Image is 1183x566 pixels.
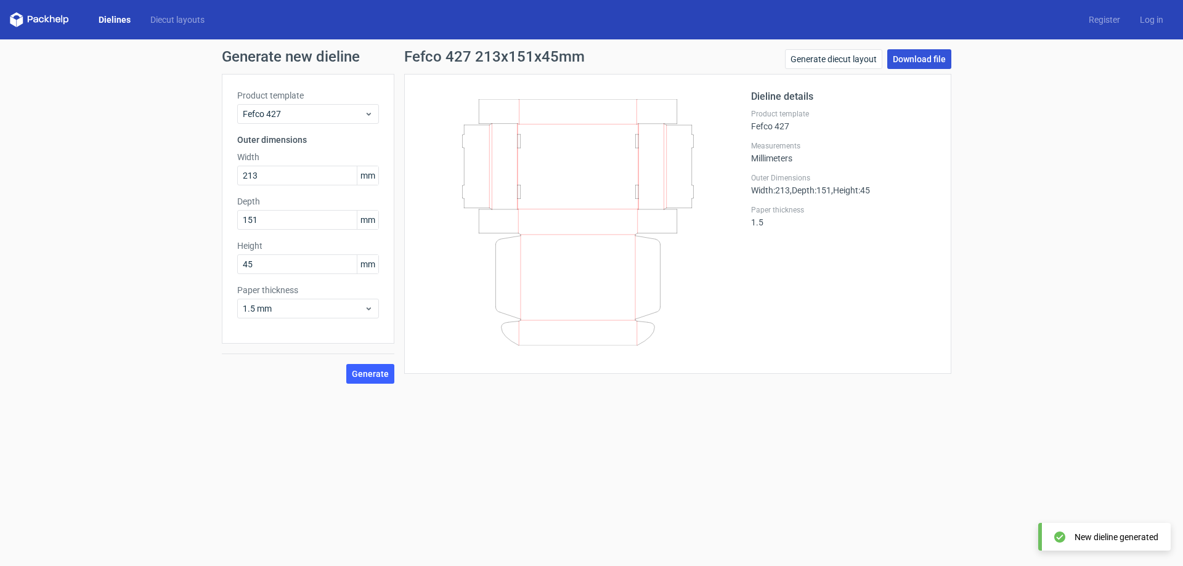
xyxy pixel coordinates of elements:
[1075,531,1158,543] div: New dieline generated
[243,302,364,315] span: 1.5 mm
[887,49,951,69] a: Download file
[751,205,936,227] div: 1.5
[790,185,831,195] span: , Depth : 151
[357,211,378,229] span: mm
[751,205,936,215] label: Paper thickness
[1130,14,1173,26] a: Log in
[751,141,936,163] div: Millimeters
[357,166,378,185] span: mm
[237,240,379,252] label: Height
[222,49,961,64] h1: Generate new dieline
[357,255,378,273] span: mm
[352,370,389,378] span: Generate
[404,49,585,64] h1: Fefco 427 213x151x45mm
[346,364,394,384] button: Generate
[1079,14,1130,26] a: Register
[237,195,379,208] label: Depth
[751,109,936,119] label: Product template
[751,173,936,183] label: Outer Dimensions
[237,89,379,102] label: Product template
[140,14,214,26] a: Diecut layouts
[237,134,379,146] h3: Outer dimensions
[831,185,870,195] span: , Height : 45
[785,49,882,69] a: Generate diecut layout
[751,141,936,151] label: Measurements
[237,284,379,296] label: Paper thickness
[89,14,140,26] a: Dielines
[243,108,364,120] span: Fefco 427
[751,109,936,131] div: Fefco 427
[237,151,379,163] label: Width
[751,89,936,104] h2: Dieline details
[751,185,790,195] span: Width : 213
